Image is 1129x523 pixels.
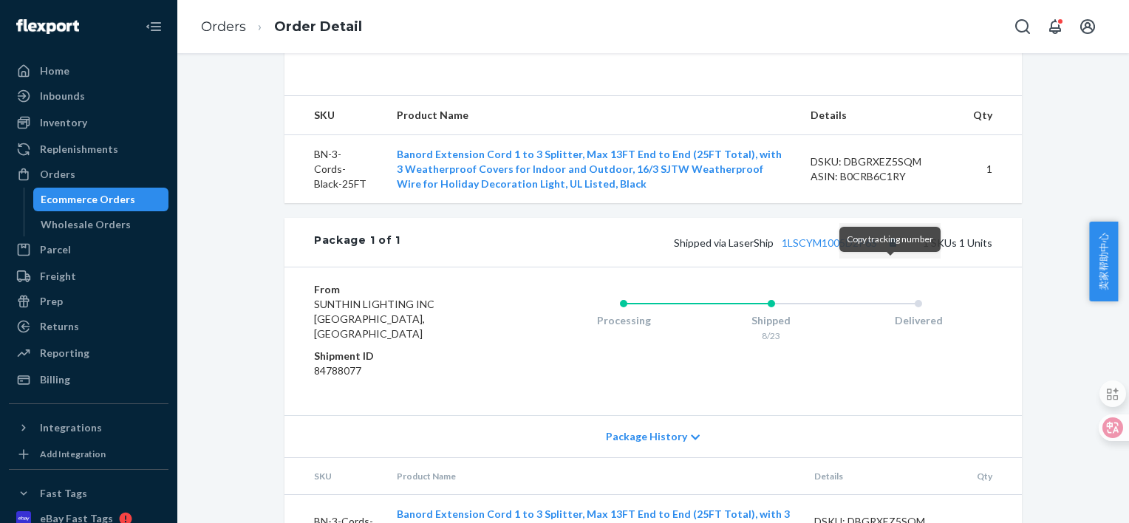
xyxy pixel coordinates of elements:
div: Freight [40,269,76,284]
div: Returns [40,319,79,334]
ol: breadcrumbs [189,5,374,49]
a: Banord Extension Cord 1 to 3 Splitter, Max 13FT End to End (25FT Total), with 3 Weatherproof Cove... [397,148,782,190]
div: DSKU: DBGRXEZ5SQM [811,154,949,169]
dd: 84788077 [314,363,491,378]
span: Package History [606,429,687,444]
th: Product Name [385,96,799,135]
a: Billing [9,368,168,392]
dt: Shipment ID [314,349,491,363]
button: Open Search Box [1008,12,1037,41]
div: Inbounds [40,89,85,103]
div: Replenishments [40,142,118,157]
button: Open account menu [1073,12,1102,41]
a: Replenishments [9,137,168,161]
div: Add Integration [40,448,106,460]
th: Qty [961,96,1022,135]
img: Flexport logo [16,19,79,34]
a: 1LSCYM1005D2P6S [782,236,877,249]
span: SUNTHIN LIGHTING INC [GEOGRAPHIC_DATA], [GEOGRAPHIC_DATA] [314,298,434,340]
div: ASIN: B0CRB6C1RY [811,169,949,184]
div: Integrations [40,420,102,435]
div: Parcel [40,242,71,257]
th: Details [799,96,961,135]
th: Qty [965,458,1022,495]
th: SKU [284,96,385,135]
a: Order Detail [274,18,362,35]
div: Orders [40,167,75,182]
div: Wholesale Orders [41,217,131,232]
th: Product Name [385,458,802,495]
button: 卖家帮助中心 [1089,222,1118,301]
td: BN-3-Cords-Black-25FT [284,135,385,204]
div: Reporting [40,346,89,360]
div: 1 SKUs 1 Units [400,233,992,252]
a: Reporting [9,341,168,365]
th: Details [802,458,965,495]
a: Returns [9,315,168,338]
button: Open notifications [1040,12,1070,41]
a: Orders [9,163,168,186]
div: Prep [40,294,63,309]
a: Inbounds [9,84,168,108]
div: Billing [40,372,70,387]
button: Fast Tags [9,482,168,505]
div: Home [40,64,69,78]
a: Home [9,59,168,83]
a: Prep [9,290,168,313]
a: Wholesale Orders [33,213,169,236]
span: Shipped via LaserShip [674,236,902,249]
span: Copy tracking number [847,233,933,245]
div: Package 1 of 1 [314,233,400,252]
div: Shipped [697,313,845,328]
a: Freight [9,264,168,288]
div: Processing [550,313,697,328]
div: Inventory [40,115,87,130]
a: Inventory [9,111,168,134]
th: SKU [284,458,385,495]
dt: From [314,282,491,297]
div: 8/23 [697,329,845,342]
a: Add Integration [9,445,168,463]
div: Ecommerce Orders [41,192,135,207]
td: 1 [961,135,1022,204]
div: Delivered [845,313,992,328]
a: Ecommerce Orders [33,188,169,211]
button: Close Navigation [139,12,168,41]
a: Orders [201,18,246,35]
button: Integrations [9,416,168,440]
div: Fast Tags [40,486,87,501]
a: Parcel [9,238,168,261]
